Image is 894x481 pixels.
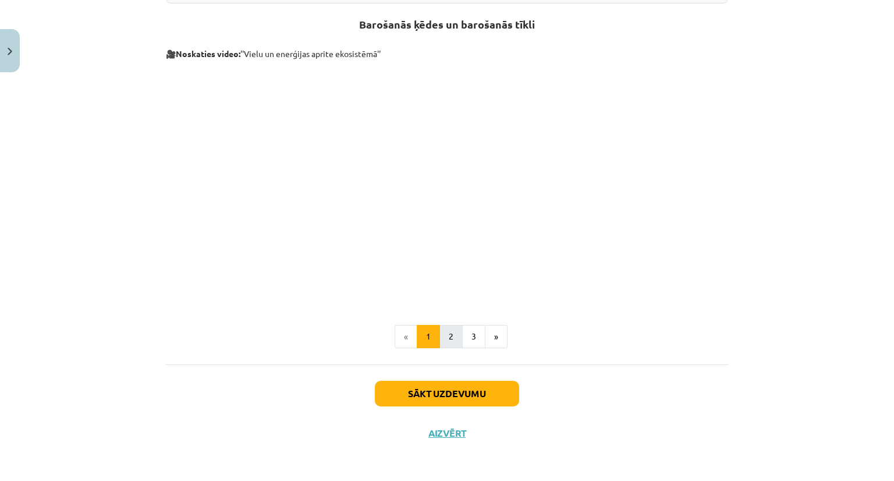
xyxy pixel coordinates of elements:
[359,17,535,31] strong: Barošanās ķēdes un barošanās tīkli
[375,381,519,406] button: Sākt uzdevumu
[485,325,508,348] button: »
[166,48,728,60] p: 🎥 ''Vielu un enerģijas aprite ekosistēmā''
[425,427,469,439] button: Aizvērt
[176,48,240,59] strong: Noskaties video:
[462,325,485,348] button: 3
[417,325,440,348] button: 1
[8,48,12,55] img: icon-close-lesson-0947bae3869378f0d4975bcd49f059093ad1ed9edebbc8119c70593378902aed.svg
[166,325,728,348] nav: Page navigation example
[439,325,463,348] button: 2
